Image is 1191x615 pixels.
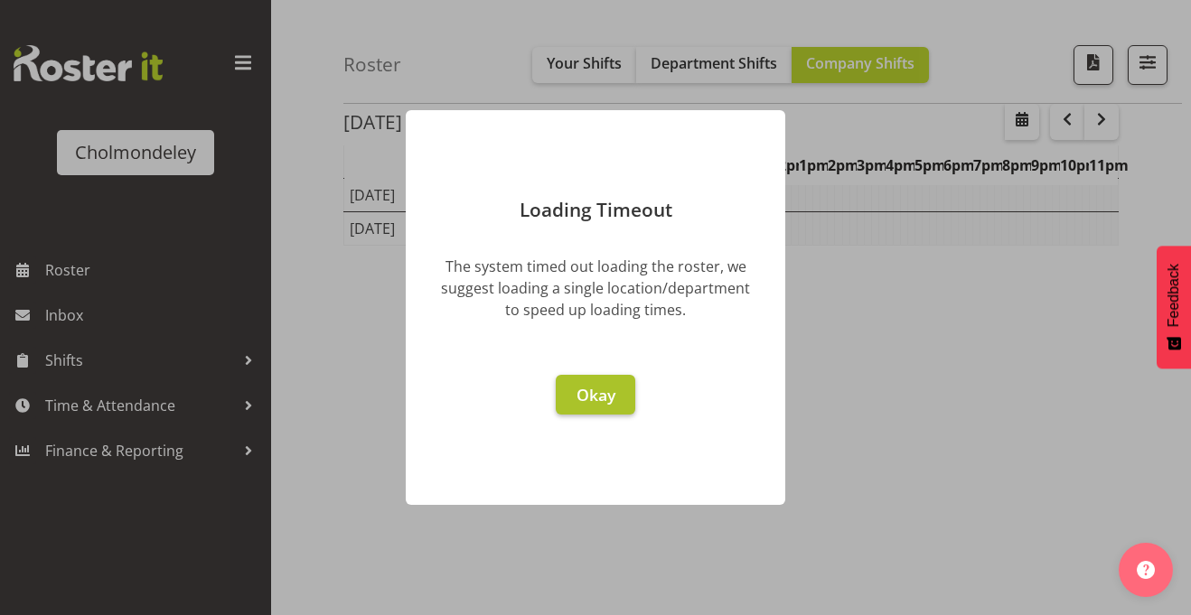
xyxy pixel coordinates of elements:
img: help-xxl-2.png [1137,561,1155,579]
p: Loading Timeout [424,200,767,219]
button: Okay [556,375,635,415]
span: Feedback [1166,264,1182,327]
span: Okay [577,384,615,405]
button: Feedback - Show survey [1157,246,1191,368]
div: The system timed out loading the roster, we suggest loading a single location/department to speed... [433,256,758,321]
